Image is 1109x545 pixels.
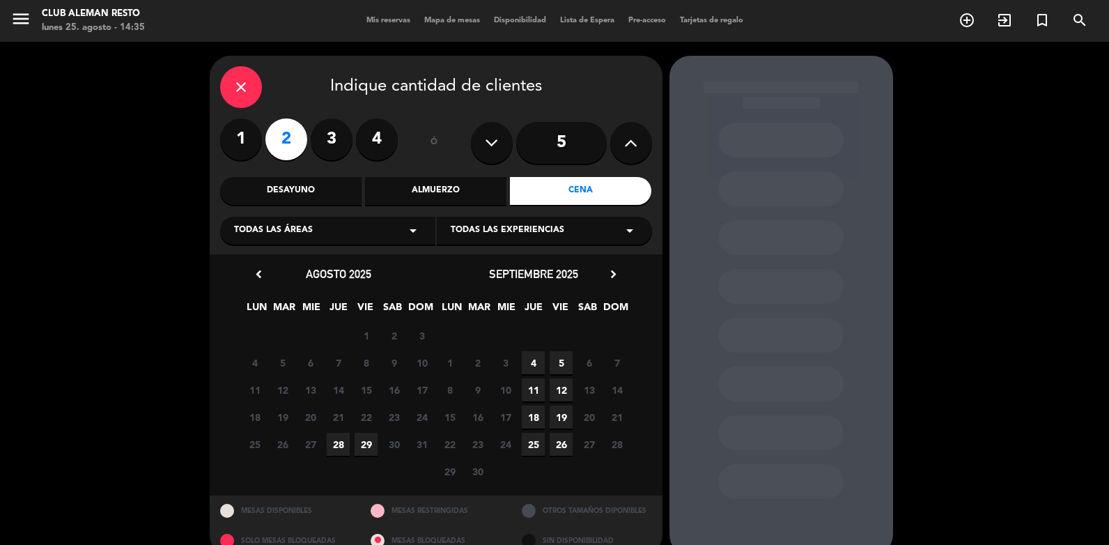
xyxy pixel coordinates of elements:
[410,433,433,456] span: 31
[466,406,489,429] span: 16
[550,406,573,429] span: 19
[511,496,662,525] div: OTROS TAMAÑOS DIPONIBLES
[210,496,361,525] div: MESAS DISPONIBLES
[605,433,628,456] span: 28
[243,351,266,374] span: 4
[271,351,294,374] span: 5
[467,299,490,322] span: MAR
[327,433,350,456] span: 28
[522,299,545,322] span: JUE
[487,17,553,24] span: Disponibilidad
[382,406,405,429] span: 23
[382,324,405,347] span: 2
[522,406,545,429] span: 18
[621,222,638,239] i: arrow_drop_down
[306,267,371,281] span: agosto 2025
[410,351,433,374] span: 10
[494,433,517,456] span: 24
[243,433,266,456] span: 25
[605,378,628,401] span: 14
[466,351,489,374] span: 2
[300,299,323,322] span: MIE
[42,7,145,21] div: Club aleman resto
[327,406,350,429] span: 21
[381,299,404,322] span: SAB
[382,378,405,401] span: 16
[494,378,517,401] span: 10
[553,17,621,24] span: Lista de Espera
[354,299,377,322] span: VIE
[410,406,433,429] span: 24
[408,299,431,322] span: DOM
[489,267,578,281] span: septiembre 2025
[299,433,322,456] span: 27
[438,406,461,429] span: 15
[417,17,487,24] span: Mapa de mesas
[382,351,405,374] span: 9
[271,378,294,401] span: 12
[311,118,352,160] label: 3
[271,433,294,456] span: 26
[621,17,673,24] span: Pre-acceso
[494,351,517,374] span: 3
[522,433,545,456] span: 25
[365,177,506,205] div: Almuerzo
[438,433,461,456] span: 22
[233,79,249,95] i: close
[10,8,31,34] button: menu
[360,496,511,525] div: MESAS RESTRINGIDAS
[1034,12,1050,29] i: turned_in_not
[577,406,600,429] span: 20
[234,224,313,238] span: Todas las áreas
[355,324,378,347] span: 1
[245,299,268,322] span: LUN
[550,351,573,374] span: 5
[220,177,362,205] div: Desayuno
[327,351,350,374] span: 7
[577,351,600,374] span: 6
[440,299,463,322] span: LUN
[550,378,573,401] span: 12
[251,267,266,282] i: chevron_left
[576,299,599,322] span: SAB
[327,378,350,401] span: 14
[410,378,433,401] span: 17
[606,267,621,282] i: chevron_right
[220,66,652,108] div: Indique cantidad de clientes
[603,299,626,322] span: DOM
[438,378,461,401] span: 8
[42,21,145,35] div: lunes 25. agosto - 14:35
[356,118,398,160] label: 4
[522,378,545,401] span: 11
[550,433,573,456] span: 26
[271,406,294,429] span: 19
[673,17,750,24] span: Tarjetas de regalo
[299,406,322,429] span: 20
[605,351,628,374] span: 7
[220,118,262,160] label: 1
[466,460,489,483] span: 30
[438,460,461,483] span: 29
[494,406,517,429] span: 17
[1071,12,1088,29] i: search
[243,378,266,401] span: 11
[438,351,461,374] span: 1
[10,8,31,29] i: menu
[412,118,457,167] div: ó
[577,433,600,456] span: 27
[495,299,518,322] span: MIE
[355,378,378,401] span: 15
[522,351,545,374] span: 4
[451,224,564,238] span: Todas las experiencias
[996,12,1013,29] i: exit_to_app
[959,12,975,29] i: add_circle_outline
[410,324,433,347] span: 3
[299,378,322,401] span: 13
[265,118,307,160] label: 2
[382,433,405,456] span: 30
[355,351,378,374] span: 8
[243,406,266,429] span: 18
[605,406,628,429] span: 21
[577,378,600,401] span: 13
[272,299,295,322] span: MAR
